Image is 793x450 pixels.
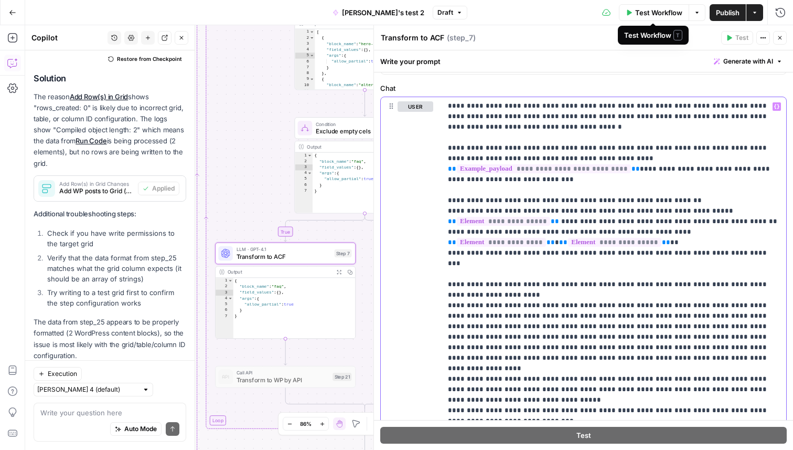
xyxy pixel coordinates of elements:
div: 3 [295,164,313,170]
span: Test Workflow [635,7,682,18]
span: 86% [300,420,312,428]
div: Output [228,268,331,276]
span: Transform to WP by API [237,375,329,384]
li: Try writing to a test grid first to confirm the step configuration works [45,287,186,308]
span: LLM · GPT-4.1 [237,246,331,253]
button: Restore from Checkpoint [104,53,186,65]
div: 6 [295,59,315,65]
div: 5 [295,53,315,58]
span: Toggle code folding, rows 9 through 29 [309,76,315,82]
span: Add Row(s) in Grid Changes [59,181,134,186]
span: Toggle code folding, rows 11 through 16 [309,88,315,94]
div: Output [307,143,410,150]
span: Toggle code folding, rows 1 through 85 [309,29,315,35]
div: ConditionExclude empty celsStep 14Output{ "block_name":"faq", "field_values":{}, "args":{ "allow_... [294,117,435,213]
div: Output [307,19,410,27]
a: Run Code [76,137,106,145]
span: Generate with AI [723,57,773,66]
div: 3 [295,41,315,47]
div: 4 [295,170,313,176]
span: Condition [316,120,408,128]
label: Chat [380,83,787,93]
span: Call API [237,369,329,376]
span: Draft [437,8,453,17]
span: [PERSON_NAME]'s test 2 [342,7,424,18]
span: Toggle code folding, rows 5 through 7 [309,53,315,58]
g: Edge from step_12 to step_14 [363,90,366,116]
li: Verify that the data format from step_25 matches what the grid column expects (it should be an ar... [45,253,186,284]
button: Draft [433,6,467,19]
g: Edge from step_14 to step_7 [284,213,365,242]
textarea: Transform to ACF [381,33,444,43]
strong: Additional troubleshooting steps: [34,210,136,218]
p: The data from step_25 appears to be properly formatted (2 WordPress content blocks), so the issue... [34,317,186,361]
div: LLM · GPT-4.1Transform to ACFStep 7Output{ "block_name":"faq", "field_values":{}, "args":{ "allow... [215,243,356,339]
button: Publish [710,4,746,21]
div: 7 [216,313,233,319]
span: Test [576,430,591,441]
div: 8 [295,70,315,76]
span: Test [735,33,748,43]
div: 7 [295,188,313,194]
button: Applied [138,182,179,195]
div: 2 [216,284,233,289]
div: 5 [216,301,233,307]
div: Test Workflow [624,30,682,40]
div: 1 [295,29,315,35]
span: Transform to ACF [237,252,331,261]
div: 1 [216,278,233,284]
span: Add WP posts to Grid (step_26) [59,186,134,196]
span: Execution [48,369,77,379]
button: [PERSON_NAME]'s test 2 [326,4,431,21]
input: Claude Sonnet 4 (default) [37,384,138,395]
button: Test [721,31,753,45]
span: Restore from Checkpoint [117,55,182,63]
span: Applied [152,184,175,193]
div: 4 [216,296,233,301]
span: Toggle code folding, rows 4 through 6 [228,296,233,301]
div: Step 21 [333,373,351,381]
div: Call APITransform to WP by APIStep 21 [215,366,356,388]
a: Add Row(s) in Grid [70,92,128,101]
div: 6 [295,182,313,188]
span: Publish [716,7,740,18]
button: Generate with AI [710,55,787,68]
div: 2 [295,35,315,41]
div: 5 [295,176,313,182]
button: user [398,101,433,112]
div: Step 7 [335,249,352,258]
h2: Solution [34,74,186,83]
span: Exclude empty cels [316,127,408,135]
button: Test Workflow [619,4,689,21]
span: T [673,30,682,40]
p: The reason shows "rows_created: 0" is likely due to incorrect grid, table, or column ID configura... [34,91,186,169]
div: 10 [295,82,315,88]
g: Edge from step_7 to step_21 [284,339,287,365]
div: 2 [295,159,313,164]
div: 3 [216,290,233,296]
div: 7 [295,65,315,70]
div: 4 [295,47,315,53]
div: Write your prompt [374,50,793,72]
button: Test [380,427,787,444]
span: Toggle code folding, rows 1 through 7 [307,153,313,159]
div: 1 [295,153,313,159]
span: Toggle code folding, rows 2 through 8 [309,35,315,41]
div: Copilot [31,33,104,43]
button: Auto Mode [110,422,162,436]
span: Auto Mode [124,424,157,434]
div: 11 [295,88,315,94]
button: Execution [34,367,82,381]
span: Toggle code folding, rows 4 through 6 [307,170,313,176]
div: 6 [216,307,233,313]
div: 9 [295,76,315,82]
span: Toggle code folding, rows 1 through 7 [228,278,233,284]
g: Edge from step_21 to step_14-conditional-end [285,388,365,409]
li: Check if you have write permissions to the target grid [45,228,186,249]
span: ( step_7 ) [447,33,476,43]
